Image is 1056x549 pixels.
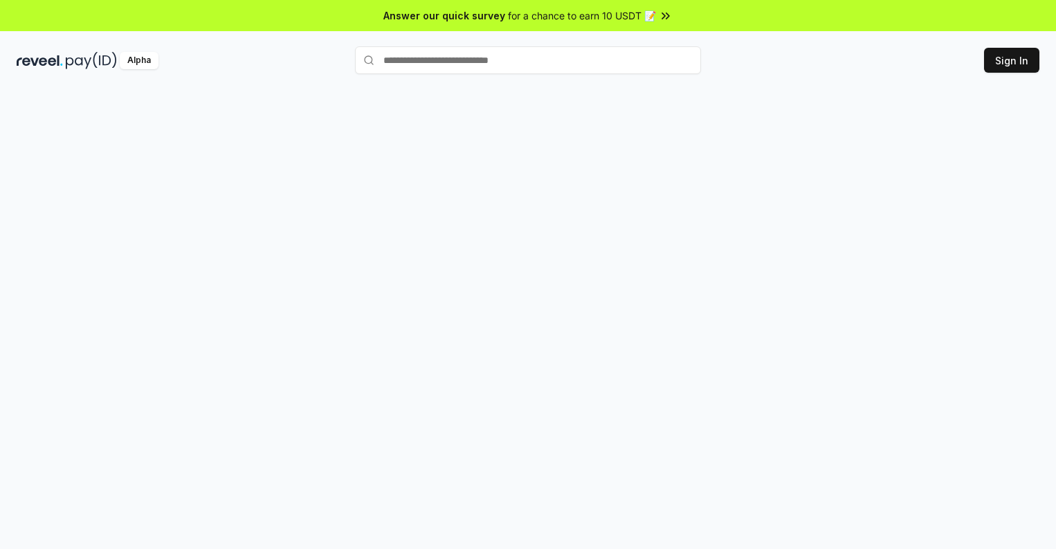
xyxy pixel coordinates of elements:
[120,52,158,69] div: Alpha
[508,8,656,23] span: for a chance to earn 10 USDT 📝
[383,8,505,23] span: Answer our quick survey
[984,48,1039,73] button: Sign In
[17,52,63,69] img: reveel_dark
[66,52,117,69] img: pay_id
